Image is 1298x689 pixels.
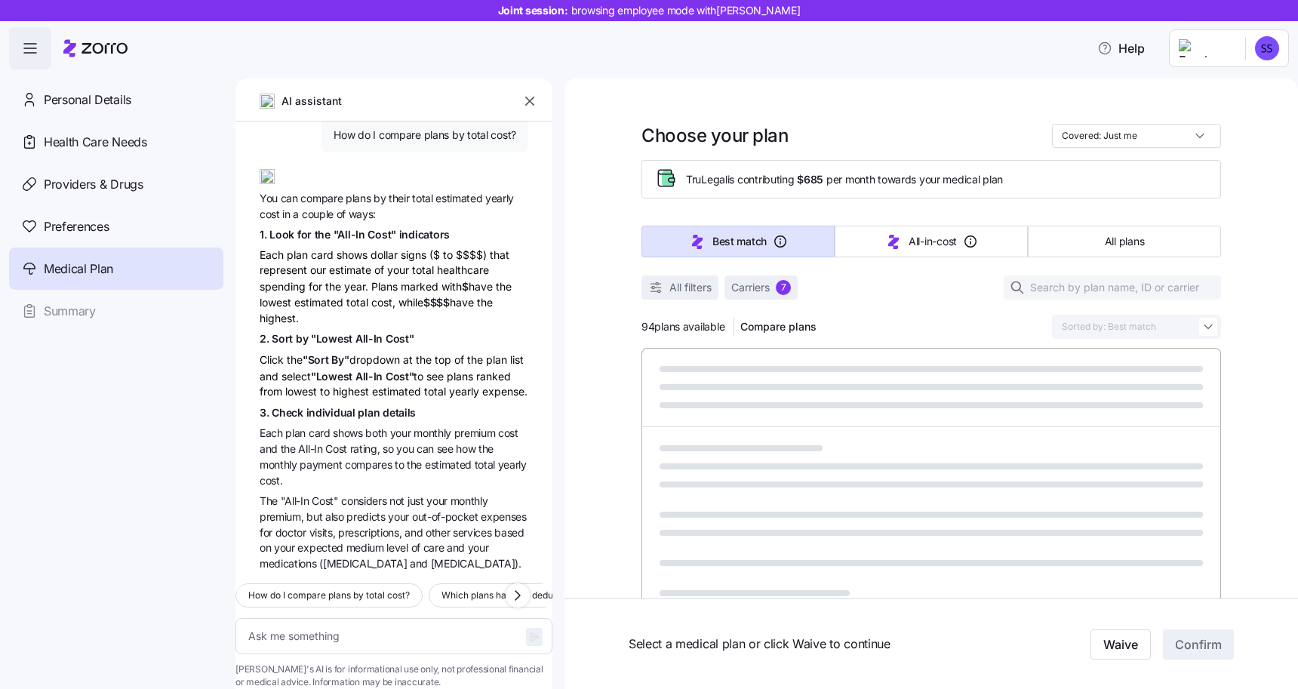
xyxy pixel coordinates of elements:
span: their [389,192,412,205]
span: yearly [498,458,527,471]
a: Personal Details [9,78,223,121]
span: "All-In [334,228,368,241]
span: compare [300,192,345,205]
span: Look [269,228,297,241]
span: care [423,541,447,554]
span: yearly [485,192,514,205]
span: estimated [425,458,475,471]
span: the [281,442,299,455]
span: All-In [355,370,386,383]
span: and [260,442,281,455]
span: prescriptions, [338,526,404,539]
span: your [388,510,411,523]
span: and [410,557,431,570]
span: total [475,458,498,471]
span: monthly [260,458,300,471]
img: ai-icon.png [260,169,275,184]
span: Carriers [731,280,770,295]
span: Health Care Needs [44,133,147,152]
span: Cost" [312,494,341,507]
span: individual [306,406,358,419]
span: can [417,442,437,455]
span: ([MEDICAL_DATA] [319,557,410,570]
span: considers [341,494,389,507]
a: Medical Plan [9,248,223,290]
input: Order by dropdown [1052,315,1221,339]
span: Providers & Drugs [44,175,143,194]
input: Search by plan name, ID or carrier [1004,275,1221,300]
span: cost. [260,474,282,487]
span: How do I compare plans by total cost? [334,128,516,143]
span: so [383,442,396,455]
img: 38076feb32477f5810353c5cd14fe8ea [1255,36,1279,60]
button: Waive [1090,629,1151,660]
span: plan [285,426,308,439]
span: $685 [797,172,823,187]
span: a [293,208,301,220]
span: Sort [272,332,296,345]
span: couple [302,208,337,220]
a: Preferences [9,205,223,248]
span: All-in-cost [909,234,957,249]
span: level [386,541,411,554]
span: premium, [260,510,306,523]
span: the [407,458,425,471]
span: Check [272,406,306,419]
span: Joint session: [498,3,801,18]
span: see [437,442,457,455]
span: to [395,458,407,471]
span: medium [346,541,387,554]
span: browsing employee mode with [PERSON_NAME] [571,3,801,18]
h1: Choose your plan [641,124,788,147]
span: medications [260,557,319,570]
span: predicts [346,510,388,523]
button: How do I compare plans by total cost? [235,583,423,607]
button: Which plans have no deductible for preventive care? [429,583,678,607]
span: out-of-pocket [412,510,481,523]
span: Medical Plan [44,260,113,278]
span: compares [345,458,395,471]
span: 3. [260,406,272,419]
span: "Lowest [311,370,355,383]
span: services [453,526,494,539]
span: All plans [1105,234,1144,249]
span: ways: [349,208,376,220]
span: by [296,332,311,345]
span: $ [462,280,469,293]
button: Confirm [1163,629,1234,660]
span: [PERSON_NAME]'s AI is for informational use only, not professional financial or medical advice. I... [235,663,552,689]
span: All-In [355,332,386,345]
span: cost [498,426,518,439]
button: All filters [641,275,718,300]
span: Help [1097,39,1145,57]
span: estimated [435,192,485,205]
span: can [281,192,301,205]
span: based [494,526,524,539]
span: $$$$ [423,296,450,309]
span: Cost [325,442,349,455]
span: you [396,442,417,455]
button: Compare plans [734,315,823,339]
div: 7 [776,280,791,295]
span: TruLegal is contributing per month towards your medical plan [686,172,1003,187]
span: You [260,192,281,205]
span: your [426,494,450,507]
span: rating, [350,442,383,455]
span: Cost" [386,370,414,383]
span: Preferences [44,217,109,236]
span: and [447,541,468,554]
span: but [306,510,325,523]
span: Confirm [1175,635,1222,654]
span: your [390,426,414,439]
span: 94 plans available [641,319,724,334]
span: your [468,541,489,554]
span: both [365,426,389,439]
img: Employer logo [1179,39,1233,57]
span: Best match [712,234,767,249]
div: Each plan card shows dollar signs ($ to $$$$) that represent our estimate of your total healthcar... [260,248,528,326]
span: [MEDICAL_DATA]). [431,557,521,570]
span: and [404,526,426,539]
span: the [315,228,334,241]
span: also [325,510,346,523]
span: plans [346,192,374,205]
